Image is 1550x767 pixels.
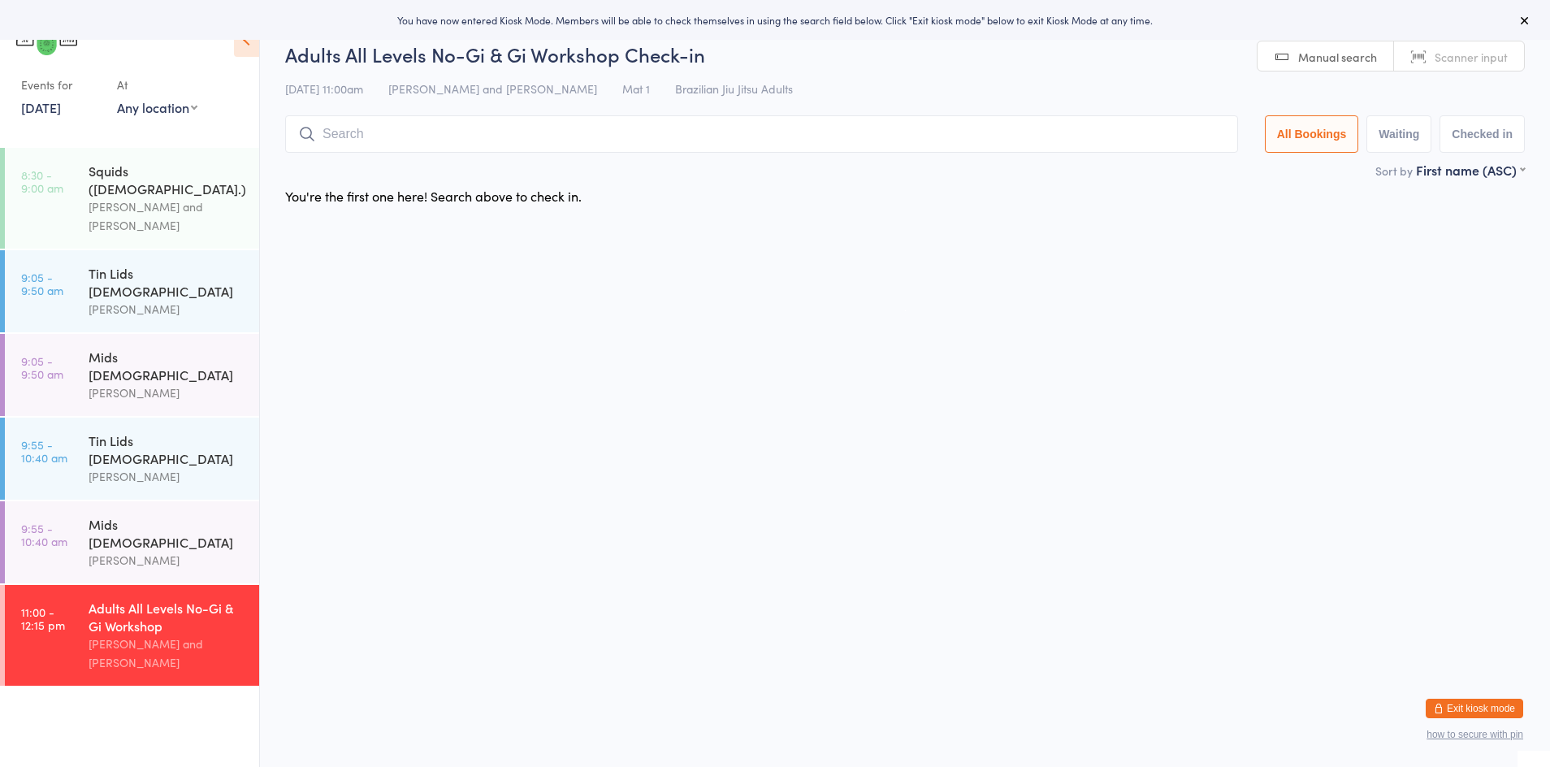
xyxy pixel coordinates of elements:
[21,98,61,116] a: [DATE]
[117,71,197,98] div: At
[89,515,245,551] div: Mids [DEMOGRAPHIC_DATA]
[1298,49,1377,65] span: Manual search
[89,635,245,672] div: [PERSON_NAME] and [PERSON_NAME]
[89,162,245,197] div: Squids ([DEMOGRAPHIC_DATA].)
[1375,162,1413,179] label: Sort by
[1440,115,1525,153] button: Checked in
[5,334,259,416] a: 9:05 -9:50 amMids [DEMOGRAPHIC_DATA][PERSON_NAME]
[5,250,259,332] a: 9:05 -9:50 amTin Lids [DEMOGRAPHIC_DATA][PERSON_NAME]
[675,80,793,97] span: Brazilian Jiu Jitsu Adults
[89,599,245,635] div: Adults All Levels No-Gi & Gi Workshop
[5,585,259,686] a: 11:00 -12:15 pmAdults All Levels No-Gi & Gi Workshop[PERSON_NAME] and [PERSON_NAME]
[1265,115,1359,153] button: All Bookings
[1416,161,1525,179] div: First name (ASC)
[89,197,245,235] div: [PERSON_NAME] and [PERSON_NAME]
[622,80,650,97] span: Mat 1
[285,115,1238,153] input: Search
[89,383,245,402] div: [PERSON_NAME]
[21,354,63,380] time: 9:05 - 9:50 am
[1366,115,1431,153] button: Waiting
[1427,729,1523,740] button: how to secure with pin
[285,80,363,97] span: [DATE] 11:00am
[5,148,259,249] a: 8:30 -9:00 amSquids ([DEMOGRAPHIC_DATA].)[PERSON_NAME] and [PERSON_NAME]
[89,264,245,300] div: Tin Lids [DEMOGRAPHIC_DATA]
[89,300,245,318] div: [PERSON_NAME]
[89,467,245,486] div: [PERSON_NAME]
[285,187,582,205] div: You're the first one here! Search above to check in.
[21,271,63,297] time: 9:05 - 9:50 am
[89,348,245,383] div: Mids [DEMOGRAPHIC_DATA]
[89,431,245,467] div: Tin Lids [DEMOGRAPHIC_DATA]
[5,501,259,583] a: 9:55 -10:40 amMids [DEMOGRAPHIC_DATA][PERSON_NAME]
[1426,699,1523,718] button: Exit kiosk mode
[21,71,101,98] div: Events for
[388,80,597,97] span: [PERSON_NAME] and [PERSON_NAME]
[21,605,65,631] time: 11:00 - 12:15 pm
[1435,49,1508,65] span: Scanner input
[5,418,259,500] a: 9:55 -10:40 amTin Lids [DEMOGRAPHIC_DATA][PERSON_NAME]
[21,522,67,548] time: 9:55 - 10:40 am
[285,41,1525,67] h2: Adults All Levels No-Gi & Gi Workshop Check-in
[21,438,67,464] time: 9:55 - 10:40 am
[117,98,197,116] div: Any location
[26,13,1524,27] div: You have now entered Kiosk Mode. Members will be able to check themselves in using the search fie...
[89,551,245,570] div: [PERSON_NAME]
[21,168,63,194] time: 8:30 - 9:00 am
